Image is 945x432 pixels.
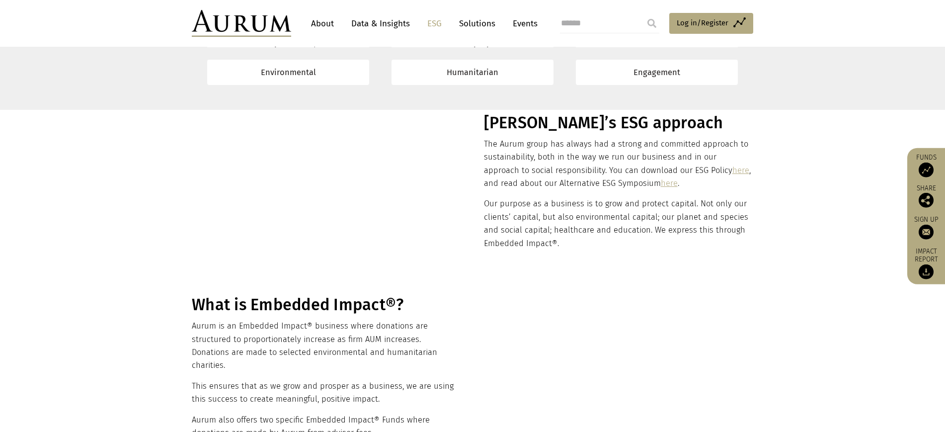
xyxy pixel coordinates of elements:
[192,320,459,372] p: Aurum is an Embedded Impact® business where donations are structured to proportionately increase ...
[669,13,753,34] a: Log in/Register
[642,13,662,33] input: Submit
[306,14,339,33] a: About
[661,178,678,188] a: here
[576,60,738,85] a: Engagement
[732,166,749,175] a: here
[484,138,751,190] p: The Aurum group has always had a strong and committed approach to sustainability, both in the way...
[392,60,553,85] a: Humanitarian
[912,153,940,177] a: Funds
[677,17,728,29] span: Log in/Register
[912,215,940,239] a: Sign up
[207,60,369,85] a: Environmental
[484,197,751,250] p: Our purpose as a business is to grow and protect capital. Not only our clients’ capital, but also...
[454,14,500,33] a: Solutions
[346,14,415,33] a: Data & Insights
[919,192,934,207] img: Share this post
[508,14,538,33] a: Events
[192,10,291,37] img: Aurum
[912,247,940,279] a: Impact report
[919,162,934,177] img: Access Funds
[192,295,459,315] h1: What is Embedded Impact®?
[484,113,751,133] h1: [PERSON_NAME]’s ESG approach
[422,14,447,33] a: ESG
[192,380,459,406] p: This ensures that as we grow and prosper as a business, we are using this success to create meani...
[919,224,934,239] img: Sign up to our newsletter
[912,184,940,207] div: Share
